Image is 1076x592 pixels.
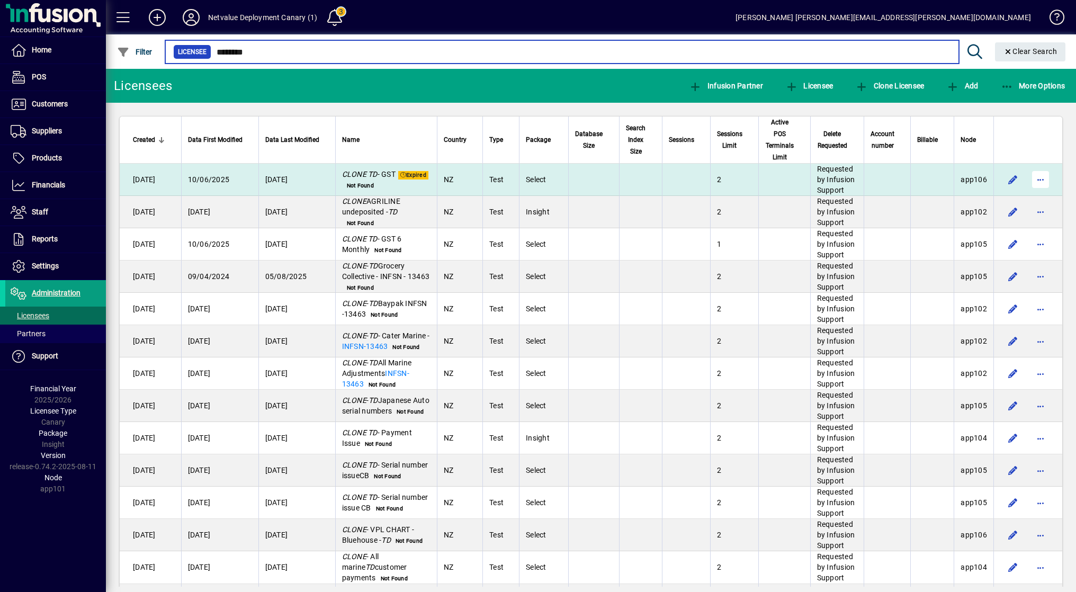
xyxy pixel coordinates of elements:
button: More options [1032,462,1049,479]
td: Test [482,228,519,261]
span: Add [946,82,978,90]
td: Select [519,551,568,584]
em: TD [368,493,378,501]
em: TD [369,396,378,405]
button: Edit [1005,300,1021,317]
td: Test [482,454,519,487]
td: 2 [710,357,759,390]
button: Infusion Partner [686,76,766,95]
button: More options [1032,365,1049,382]
td: [DATE] [120,454,181,487]
em: TD [365,563,375,571]
button: More options [1032,397,1049,414]
td: Test [482,293,519,325]
td: Requested by Infusion Support [810,261,864,293]
td: 2 [710,551,759,584]
span: Not Found [374,505,406,514]
em: CLONE [342,331,366,340]
em: TD [368,428,378,437]
td: Test [482,390,519,422]
span: Products [32,154,62,162]
td: Insight [519,422,568,454]
td: Requested by Infusion Support [810,293,864,325]
td: 2 [710,196,759,228]
td: Select [519,390,568,422]
em: CLONE [342,170,366,178]
span: Reports [32,235,58,243]
span: Billable [917,134,938,146]
span: - Grocery Collective - INFSN - 13463 [342,262,430,281]
button: More options [1032,203,1049,220]
span: Home [32,46,51,54]
td: Test [482,325,519,357]
td: NZ [437,325,482,357]
em: CLONE [342,428,366,437]
button: More options [1032,300,1049,317]
span: app102.prod.infusionbusinesssoftware.com [961,337,987,345]
td: [DATE] [258,293,335,325]
div: [PERSON_NAME] [PERSON_NAME][EMAIL_ADDRESS][PERSON_NAME][DOMAIN_NAME] [736,9,1031,26]
span: Not Found [372,246,404,255]
td: NZ [437,390,482,422]
div: Type [489,134,513,146]
td: NZ [437,196,482,228]
span: Search Index Size [626,122,646,157]
td: [DATE] [120,390,181,422]
td: [DATE] [120,164,181,196]
em: TD [368,461,378,469]
span: Delete Requested [817,128,848,151]
span: Not Found [393,537,425,546]
td: Select [519,164,568,196]
span: Suppliers [32,127,62,135]
button: Edit [1005,494,1021,511]
td: [DATE] [181,357,258,390]
span: Data Last Modified [265,134,319,146]
span: - VPL CHART - Bluehouse - [342,525,415,544]
td: Requested by Infusion Support [810,454,864,487]
td: [DATE] [120,261,181,293]
span: Node [44,473,62,482]
span: Sessions Limit [717,128,743,151]
span: Not Found [363,441,394,449]
em: CLONE [342,396,366,405]
div: Name [342,134,431,146]
span: Support [32,352,58,360]
span: Country [444,134,467,146]
td: [DATE] [120,487,181,519]
button: Edit [1005,462,1021,479]
td: 10/06/2025 [181,228,258,261]
td: NZ [437,487,482,519]
a: Suppliers [5,118,106,145]
button: More options [1032,429,1049,446]
td: [DATE] [258,487,335,519]
em: TD [368,235,378,243]
div: Sessions Limit [717,128,752,151]
span: POS [32,73,46,81]
em: CLONE [342,299,366,308]
span: app105.prod.infusionbusinesssoftware.com [961,240,987,248]
span: - GST [342,170,396,178]
button: More options [1032,268,1049,285]
span: Licensee [785,82,833,90]
em: TD [369,358,378,367]
span: app105.prod.infusionbusinesssoftware.com [961,401,987,410]
button: Edit [1005,203,1021,220]
button: Profile [174,8,208,27]
td: 05/08/2025 [258,261,335,293]
button: More Options [998,76,1068,95]
button: Add [140,8,174,27]
button: Edit [1005,333,1021,349]
em: TD [388,208,398,216]
td: 2 [710,325,759,357]
em: TD [381,536,391,544]
button: More options [1032,494,1049,511]
button: Edit [1005,429,1021,446]
a: POS [5,64,106,91]
button: Edit [1005,397,1021,414]
span: app106.prod.infusionbusinesssoftware.com [961,175,987,184]
button: More options [1032,333,1049,349]
span: Not Found [390,344,422,352]
td: Requested by Infusion Support [810,357,864,390]
span: - Payment Issue [342,428,412,447]
td: NZ [437,261,482,293]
